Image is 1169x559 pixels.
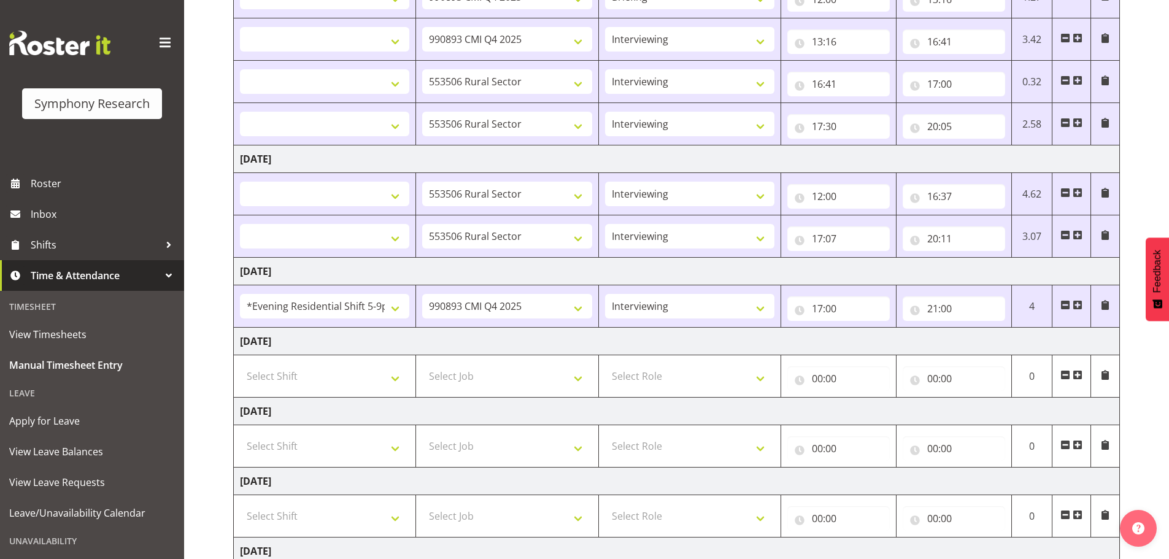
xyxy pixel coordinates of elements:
input: Click to select... [787,29,890,54]
a: View Timesheets [3,319,181,350]
div: Timesheet [3,294,181,319]
input: Click to select... [787,436,890,461]
input: Click to select... [787,366,890,391]
td: [DATE] [234,328,1120,355]
td: 0 [1011,495,1052,538]
span: Apply for Leave [9,412,175,430]
input: Click to select... [903,436,1005,461]
td: 2.58 [1011,103,1052,145]
input: Click to select... [787,184,890,209]
span: Leave/Unavailability Calendar [9,504,175,522]
span: Roster [31,174,178,193]
img: Rosterit website logo [9,31,110,55]
span: Feedback [1152,250,1163,293]
input: Click to select... [903,72,1005,96]
input: Click to select... [903,226,1005,251]
input: Click to select... [903,114,1005,139]
input: Click to select... [903,29,1005,54]
span: View Leave Requests [9,473,175,492]
div: Unavailability [3,528,181,553]
input: Click to select... [903,366,1005,391]
span: Manual Timesheet Entry [9,356,175,374]
a: View Leave Requests [3,467,181,498]
td: [DATE] [234,258,1120,285]
input: Click to select... [787,226,890,251]
td: 4 [1011,285,1052,328]
input: Click to select... [787,506,890,531]
a: Manual Timesheet Entry [3,350,181,380]
td: 0 [1011,425,1052,468]
td: 3.07 [1011,215,1052,258]
span: Shifts [31,236,160,254]
td: 0 [1011,355,1052,398]
div: Symphony Research [34,94,150,113]
span: Time & Attendance [31,266,160,285]
input: Click to select... [903,506,1005,531]
input: Click to select... [787,296,890,321]
a: Leave/Unavailability Calendar [3,498,181,528]
a: Apply for Leave [3,406,181,436]
input: Click to select... [787,72,890,96]
button: Feedback - Show survey [1146,237,1169,321]
img: help-xxl-2.png [1132,522,1144,534]
td: 4.62 [1011,173,1052,215]
td: [DATE] [234,145,1120,173]
input: Click to select... [903,184,1005,209]
input: Click to select... [787,114,890,139]
span: View Timesheets [9,325,175,344]
td: [DATE] [234,468,1120,495]
td: 0.32 [1011,61,1052,103]
td: [DATE] [234,398,1120,425]
td: 3.42 [1011,18,1052,61]
span: View Leave Balances [9,442,175,461]
span: Inbox [31,205,178,223]
div: Leave [3,380,181,406]
input: Click to select... [903,296,1005,321]
a: View Leave Balances [3,436,181,467]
